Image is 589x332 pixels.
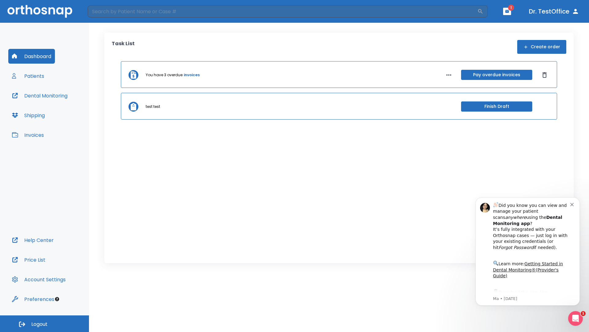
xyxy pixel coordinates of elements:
[8,292,58,306] button: Preferences
[461,101,532,112] button: Finish Draft
[540,70,549,80] button: Dismiss
[8,88,71,103] button: Dental Monitoring
[54,296,60,302] div: Tooltip anchor
[104,13,109,18] button: Dismiss notification
[517,40,566,54] button: Create order
[8,128,48,142] button: Invoices
[8,252,49,267] button: Price List
[146,72,183,78] p: You have 3 overdue
[27,102,81,113] a: App Store
[7,5,72,18] img: Orthosnap
[508,5,514,11] span: 1
[461,70,532,80] button: Pay overdue invoices
[466,188,589,315] iframe: Intercom notifications message
[8,69,48,83] button: Patients
[146,104,160,109] p: test test
[184,72,200,78] a: invoices
[88,5,477,18] input: Search by Patient Name or Case #
[31,321,48,328] span: Logout
[526,6,582,17] button: Dr. TestOffice
[568,311,583,326] iframe: Intercom live chat
[27,100,104,132] div: Download the app: | ​ Let us know if you need help getting started!
[112,40,135,54] p: Task List
[581,311,586,316] span: 1
[8,49,55,64] button: Dashboard
[8,272,69,287] button: Account Settings
[8,108,48,123] button: Shipping
[8,233,57,247] button: Help Center
[27,108,104,113] p: Message from Ma, sent 2w ago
